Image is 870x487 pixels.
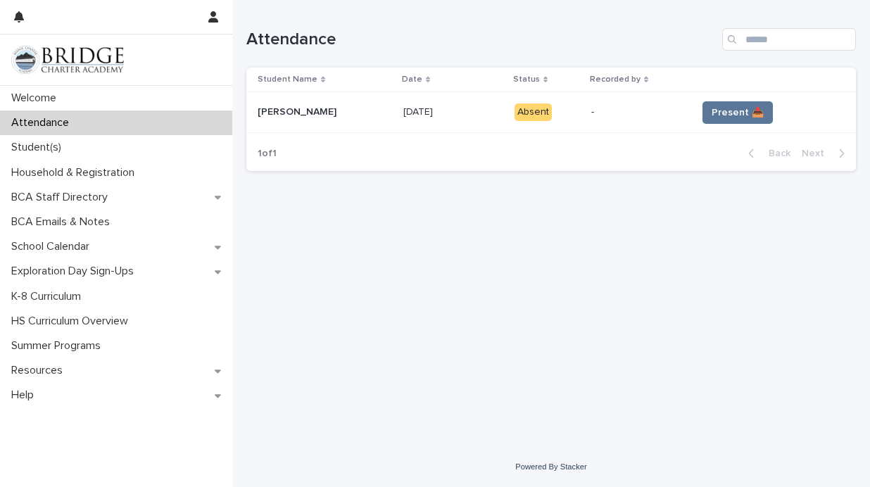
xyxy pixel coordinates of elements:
[6,191,119,204] p: BCA Staff Directory
[6,240,101,253] p: School Calendar
[403,103,436,118] p: [DATE]
[6,141,72,154] p: Student(s)
[796,147,856,160] button: Next
[246,30,717,50] h1: Attendance
[591,106,686,118] p: -
[515,103,552,121] div: Absent
[513,72,540,87] p: Status
[515,462,586,471] a: Powered By Stacker
[6,339,112,353] p: Summer Programs
[722,28,856,51] input: Search
[737,147,796,160] button: Back
[6,364,74,377] p: Resources
[6,116,80,129] p: Attendance
[258,72,317,87] p: Student Name
[6,215,121,229] p: BCA Emails & Notes
[6,290,92,303] p: K-8 Curriculum
[6,91,68,105] p: Welcome
[702,101,773,124] button: Present 📥
[590,72,641,87] p: Recorded by
[246,92,856,133] tr: [PERSON_NAME][PERSON_NAME] [DATE][DATE] Absent-Present 📥
[760,148,790,158] span: Back
[712,106,764,120] span: Present 📥
[6,265,145,278] p: Exploration Day Sign-Ups
[6,166,146,179] p: Household & Registration
[258,103,339,118] p: [PERSON_NAME]
[402,72,422,87] p: Date
[11,46,124,74] img: V1C1m3IdTEidaUdm9Hs0
[6,388,45,402] p: Help
[802,148,833,158] span: Next
[6,315,139,328] p: HS Curriculum Overview
[246,137,288,171] p: 1 of 1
